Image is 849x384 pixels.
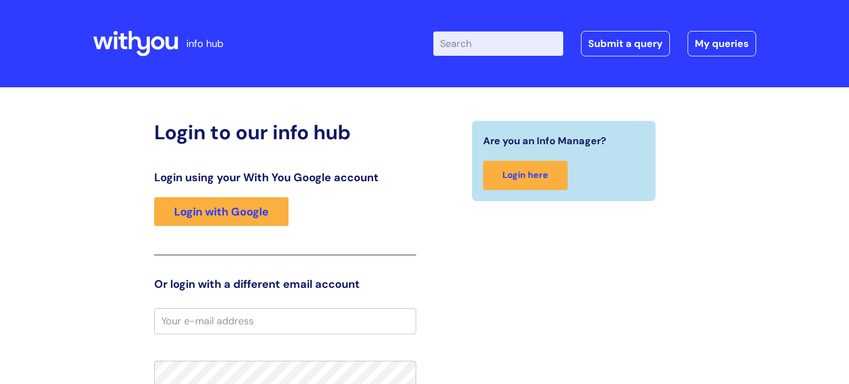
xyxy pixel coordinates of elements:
a: Submit a query [581,31,670,56]
input: Search [433,31,563,56]
span: Are you an Info Manager? [483,132,606,150]
a: My queries [688,31,756,56]
h3: Or login with a different email account [154,277,416,291]
h3: Login using your With You Google account [154,171,416,184]
a: Login with Google [154,197,289,226]
h2: Login to our info hub [154,120,416,144]
input: Your e-mail address [154,308,416,334]
p: info hub [186,35,223,52]
a: Login here [483,161,568,190]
